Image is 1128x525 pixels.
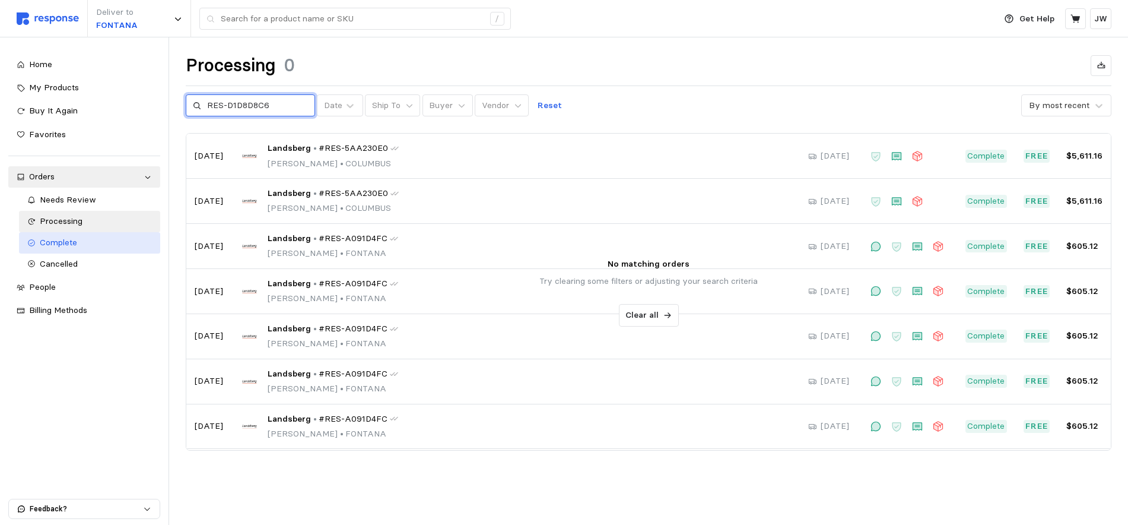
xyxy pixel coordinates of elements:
p: Complete [967,285,1005,298]
span: #RES-A091D4FC [319,277,387,290]
img: Landsberg [240,236,259,256]
p: $605.12 [1066,375,1102,388]
h1: Processing [186,54,275,77]
span: • [338,428,345,439]
p: [DATE] [195,195,223,208]
p: [DATE] [195,240,223,253]
span: #RES-A091D4FC [319,232,387,245]
p: Free [1025,195,1048,208]
p: Free [1025,420,1048,433]
p: Free [1025,330,1048,343]
p: Buyer [429,99,453,112]
span: Landsberg [268,187,311,200]
p: [PERSON_NAME] FONTANA [268,382,398,396]
span: Needs Review [40,194,96,205]
p: Complete [967,240,1005,253]
p: Complete [967,375,1005,388]
a: Orders [8,166,160,188]
span: Landsberg [268,232,311,245]
span: Landsberg [268,368,311,381]
img: Landsberg [240,372,259,391]
p: $605.12 [1066,285,1102,298]
a: Favorites [8,124,160,146]
div: By most recent [1029,99,1089,112]
a: Cancelled [19,254,161,275]
p: $5,611.16 [1066,195,1102,208]
span: People [29,282,56,292]
input: Search [207,95,308,116]
p: • [313,322,317,336]
a: People [8,277,160,298]
p: $5,611.16 [1066,150,1102,163]
p: $605.12 [1066,330,1102,343]
p: Vendor [482,99,509,112]
img: Landsberg [240,416,259,436]
div: Orders [29,170,139,184]
span: My Products [29,82,79,93]
p: Free [1025,375,1048,388]
p: [DATE] [821,240,849,253]
span: • [338,248,345,258]
span: • [338,383,345,394]
p: [DATE] [195,330,223,343]
span: Landsberg [268,322,311,336]
p: [DATE] [195,375,223,388]
span: Processing [40,216,82,226]
button: Clear all [619,304,679,327]
span: • [338,338,345,349]
p: [PERSON_NAME] FONTANA [268,247,398,260]
p: Complete [967,150,1005,163]
button: Get Help [997,8,1062,30]
a: Home [8,54,160,75]
p: Clear all [625,309,659,322]
span: Landsberg [268,277,311,290]
button: JW [1090,8,1111,29]
span: #RES-5AA230E0 [319,187,388,200]
p: Free [1025,285,1048,298]
div: Date [324,99,342,112]
span: • [338,203,345,213]
p: [DATE] [195,285,223,298]
p: $605.12 [1066,420,1102,433]
p: [DATE] [821,330,849,343]
p: Ship To [372,99,401,112]
span: Complete [40,237,77,248]
p: Free [1025,150,1048,163]
p: • [313,368,317,381]
p: • [313,232,317,245]
p: • [313,187,317,200]
p: [DATE] [821,195,849,208]
button: Reset [531,94,569,117]
span: • [338,293,345,303]
p: [DATE] [821,285,849,298]
button: Feedback? [9,499,160,518]
p: [DATE] [195,420,223,433]
p: [PERSON_NAME] FONTANA [268,292,398,305]
p: [PERSON_NAME] FONTANA [268,428,398,441]
span: Home [29,59,52,69]
div: / [490,12,504,26]
img: Landsberg [240,146,259,166]
span: • [338,158,345,169]
button: Buyer [422,94,473,117]
img: svg%3e [17,12,79,25]
p: FONTANA [96,19,138,32]
a: Processing [19,211,161,232]
span: Buy It Again [29,105,78,116]
p: [DATE] [195,150,223,163]
span: Favorites [29,129,66,140]
span: #RES-A091D4FC [319,413,387,426]
button: Ship To [365,94,420,117]
span: #RES-A091D4FC [319,322,387,336]
p: Deliver to [96,6,138,19]
a: Needs Review [19,189,161,211]
a: My Products [8,77,160,99]
img: Landsberg [240,282,259,301]
p: • [313,413,317,426]
p: Complete [967,330,1005,343]
span: Cancelled [40,258,78,269]
p: [PERSON_NAME] COLUMBUS [268,202,399,215]
p: [DATE] [821,420,849,433]
p: [DATE] [821,375,849,388]
button: Vendor [475,94,529,117]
